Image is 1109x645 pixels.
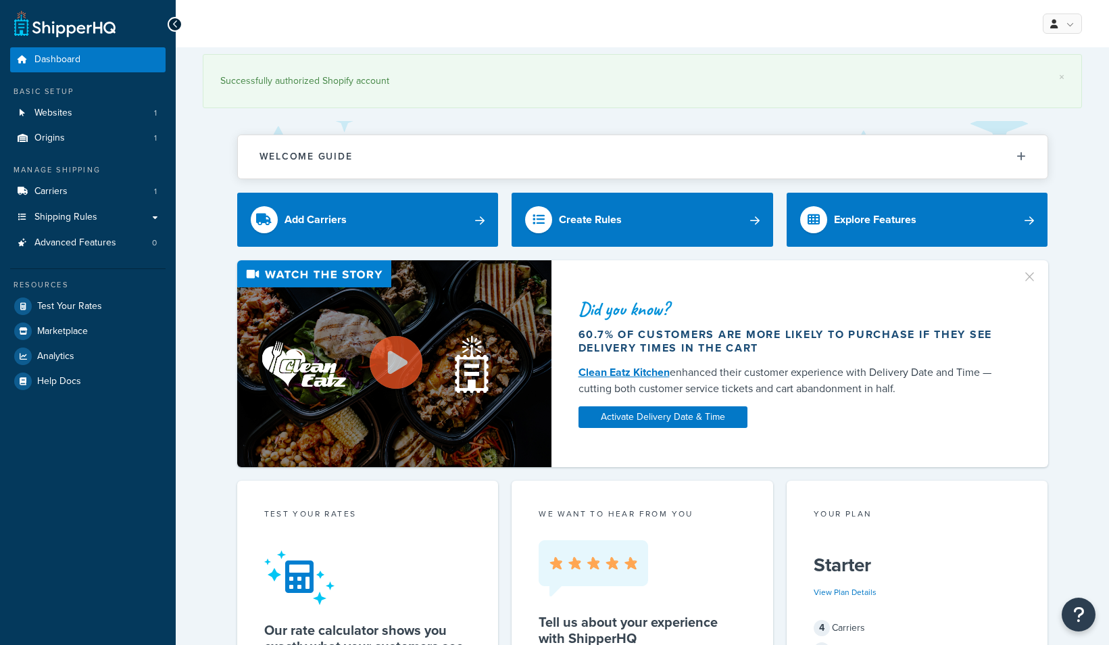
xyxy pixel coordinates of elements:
[10,294,166,318] a: Test Your Rates
[37,326,88,337] span: Marketplace
[834,210,916,229] div: Explore Features
[10,164,166,176] div: Manage Shipping
[37,351,74,362] span: Analytics
[260,151,353,162] h2: Welcome Guide
[578,364,670,380] a: Clean Eatz Kitchen
[578,328,1006,355] div: 60.7% of customers are more likely to purchase if they see delivery times in the cart
[10,86,166,97] div: Basic Setup
[10,369,166,393] a: Help Docs
[10,179,166,204] a: Carriers1
[34,54,80,66] span: Dashboard
[10,126,166,151] li: Origins
[10,231,166,256] a: Advanced Features0
[34,133,65,144] span: Origins
[220,72,1064,91] div: Successfully authorized Shopify account
[10,126,166,151] a: Origins1
[154,133,157,144] span: 1
[539,508,746,520] p: we want to hear from you
[10,47,166,72] a: Dashboard
[10,231,166,256] li: Advanced Features
[512,193,773,247] a: Create Rules
[10,344,166,368] a: Analytics
[154,107,157,119] span: 1
[34,107,72,119] span: Websites
[814,508,1021,523] div: Your Plan
[154,186,157,197] span: 1
[10,319,166,343] a: Marketplace
[238,135,1048,178] button: Welcome Guide
[814,619,1021,638] div: Carriers
[578,364,1006,397] div: enhanced their customer experience with Delivery Date and Time — cutting both customer service ti...
[264,508,472,523] div: Test your rates
[1062,598,1095,631] button: Open Resource Center
[814,554,1021,576] h5: Starter
[10,101,166,126] li: Websites
[34,212,97,223] span: Shipping Rules
[37,301,102,312] span: Test Your Rates
[814,620,830,636] span: 4
[10,101,166,126] a: Websites1
[578,406,747,428] a: Activate Delivery Date & Time
[34,186,68,197] span: Carriers
[787,193,1048,247] a: Explore Features
[1059,72,1064,82] a: ×
[578,300,1006,318] div: Did you know?
[285,210,347,229] div: Add Carriers
[237,193,499,247] a: Add Carriers
[10,205,166,230] a: Shipping Rules
[814,586,877,598] a: View Plan Details
[34,237,116,249] span: Advanced Features
[37,376,81,387] span: Help Docs
[152,237,157,249] span: 0
[237,260,551,468] img: Video thumbnail
[559,210,622,229] div: Create Rules
[10,279,166,291] div: Resources
[10,179,166,204] li: Carriers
